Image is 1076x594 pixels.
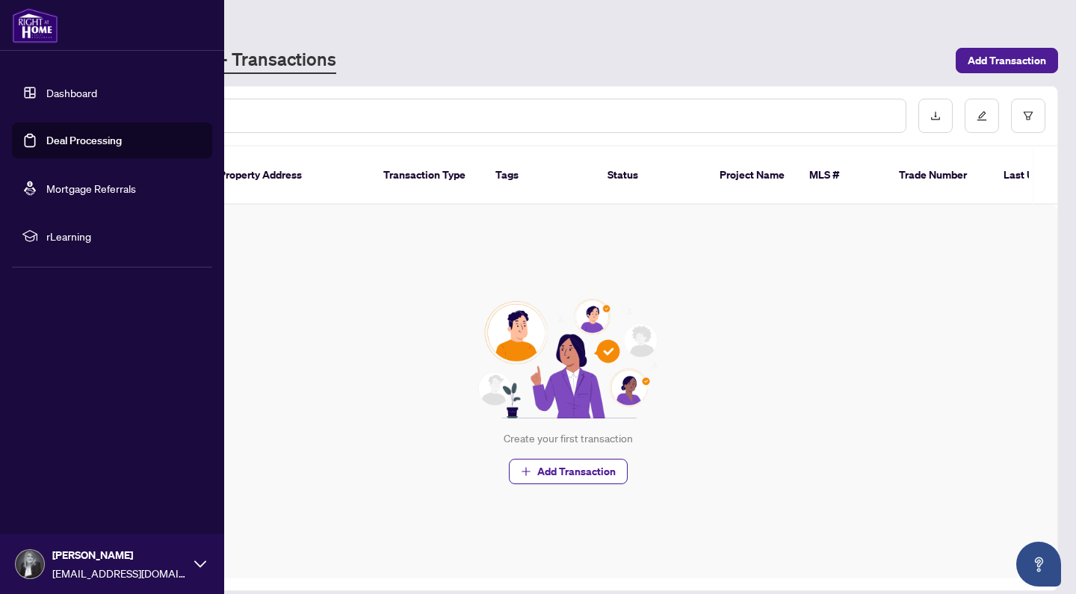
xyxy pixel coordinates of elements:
th: Transaction Type [371,146,483,205]
span: edit [977,111,987,121]
span: [EMAIL_ADDRESS][DOMAIN_NAME] [52,565,187,581]
span: Add Transaction [968,49,1046,72]
th: MLS # [797,146,887,205]
button: download [918,99,953,133]
a: Dashboard [46,86,97,99]
button: Open asap [1016,542,1061,587]
span: plus [521,466,531,477]
div: Create your first transaction [504,430,633,447]
th: Tags [483,146,596,205]
span: rLearning [46,228,202,244]
th: Trade Number [887,146,992,205]
a: Deal Processing [46,134,122,147]
span: filter [1023,111,1033,121]
img: Null State Icon [471,299,664,418]
button: Add Transaction [956,48,1058,73]
a: Mortgage Referrals [46,182,136,195]
span: [PERSON_NAME] [52,547,187,563]
button: filter [1011,99,1045,133]
span: Add Transaction [537,460,616,483]
button: edit [965,99,999,133]
th: Project Name [708,146,797,205]
th: Property Address [207,146,371,205]
span: download [930,111,941,121]
img: logo [12,7,58,43]
button: Add Transaction [509,459,628,484]
th: Status [596,146,708,205]
img: Profile Icon [16,550,44,578]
